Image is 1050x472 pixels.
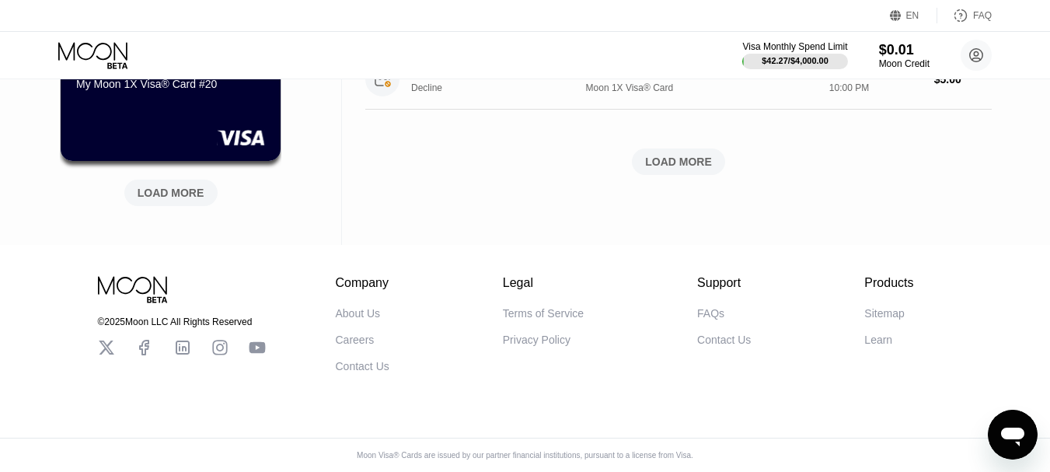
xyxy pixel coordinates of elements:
[762,56,828,65] div: $42.27 / $4,000.00
[365,149,992,175] div: LOAD MORE
[336,334,375,346] div: Careers
[697,334,751,346] div: Contact Us
[937,8,992,23] div: FAQ
[336,307,381,320] div: About Us
[890,8,937,23] div: EN
[503,334,570,346] div: Privacy Policy
[344,451,706,460] div: Moon Visa® Cards are issued by our partner financial institutions, pursuant to a license from Visa.
[697,276,751,290] div: Support
[864,276,913,290] div: Products
[138,186,204,200] div: LOAD MORE
[879,42,930,58] div: $0.01
[411,82,598,93] div: Decline
[697,307,724,320] div: FAQs
[336,360,389,372] div: Contact Us
[864,307,904,320] div: Sitemap
[503,276,584,290] div: Legal
[113,173,229,206] div: LOAD MORE
[503,307,584,320] div: Terms of Service
[906,10,919,21] div: EN
[988,410,1038,460] iframe: Button to launch messaging window
[973,10,992,21] div: FAQ
[879,58,930,69] div: Moon Credit
[864,334,892,346] div: Learn
[934,73,992,86] div: $5.00
[879,42,930,69] div: $0.01Moon Credit
[365,50,992,110] div: TNAHOSTING* INVOICE #1 [PHONE_NUMBER] USDeclineMy Moon 1X Visa® Card #7Moon 1X Visa® Card[DATE]10...
[336,276,389,290] div: Company
[61,22,281,161] div: $0.65● ● ● ●6672My Moon 1X Visa® Card #20
[742,41,847,52] div: Visa Monthly Spend Limit
[742,41,847,69] div: Visa Monthly Spend Limit$42.27/$4,000.00
[645,155,712,169] div: LOAD MORE
[98,316,266,327] div: © 2025 Moon LLC All Rights Reserved
[586,82,817,93] div: Moon 1X Visa® Card
[829,82,922,93] div: 10:00 PM
[76,78,265,90] div: My Moon 1X Visa® Card #20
